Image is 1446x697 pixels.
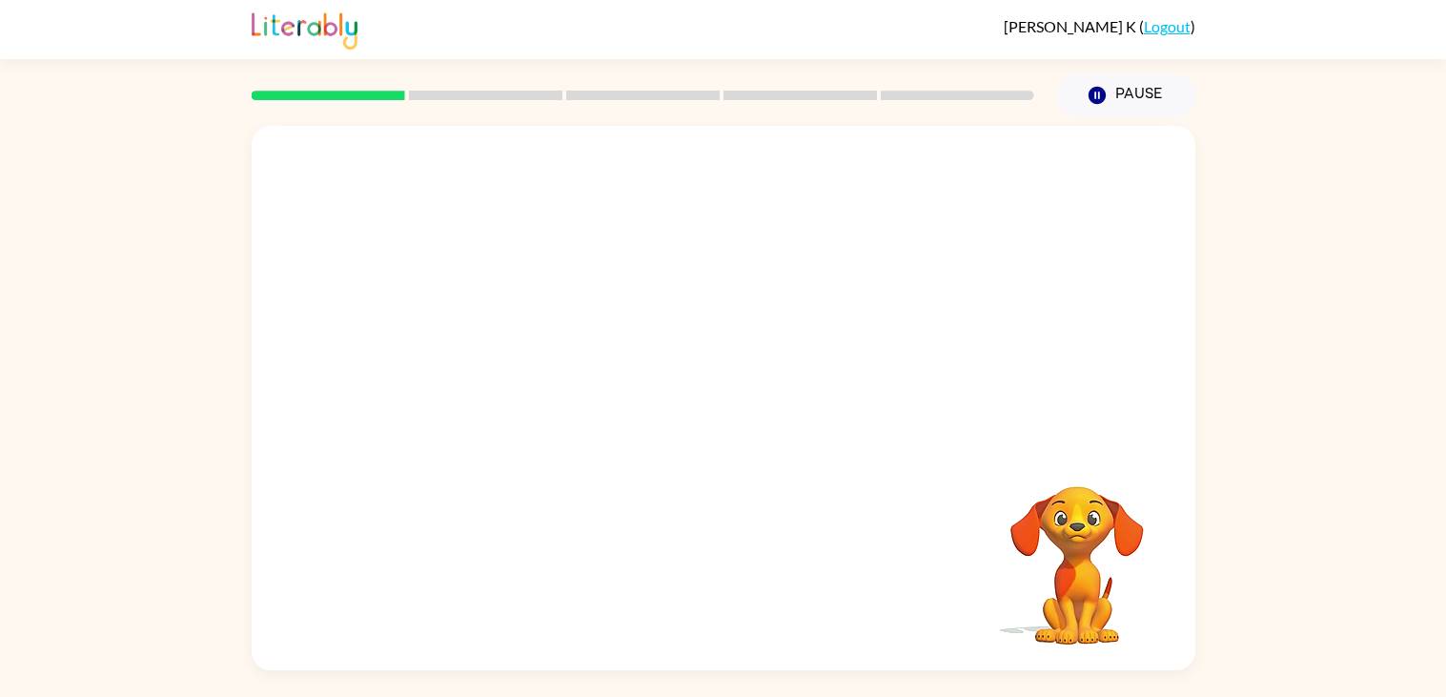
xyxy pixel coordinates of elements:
button: Pause [1057,73,1195,117]
img: Literably [252,8,357,50]
span: [PERSON_NAME] K [1004,17,1139,35]
video: Your browser must support playing .mp4 files to use Literably. Please try using another browser. [982,457,1172,647]
a: Logout [1144,17,1191,35]
div: ( ) [1004,17,1195,35]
